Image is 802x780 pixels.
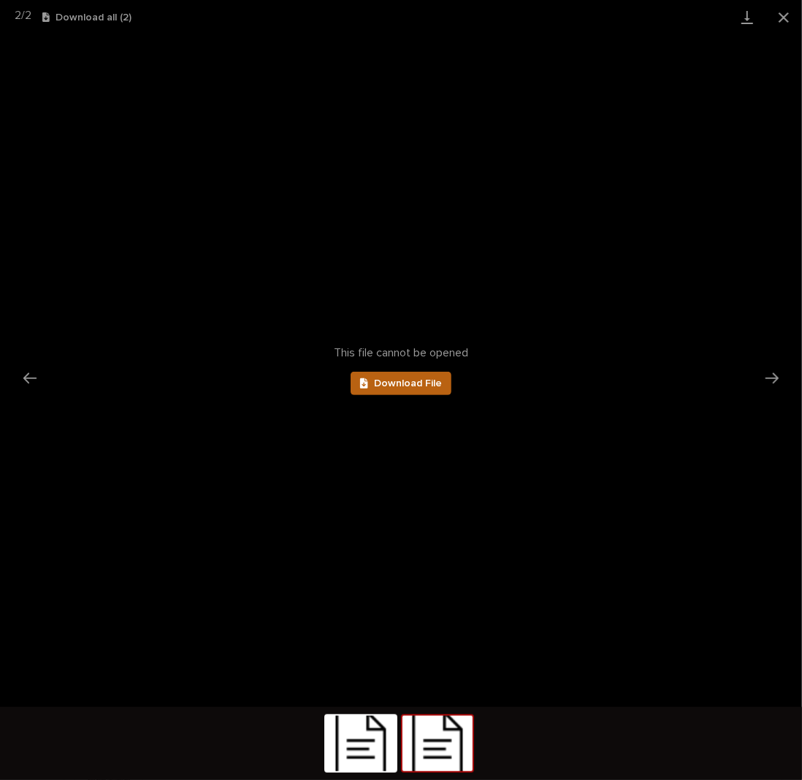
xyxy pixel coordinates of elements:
[15,9,21,21] span: 2
[374,378,442,389] span: Download File
[42,12,131,23] button: Download all (2)
[15,364,45,392] button: Previous slide
[326,716,396,771] img: document.png
[757,364,787,392] button: Next slide
[402,716,473,771] img: document.png
[334,346,468,360] span: This file cannot be opened
[25,9,31,21] span: 2
[351,372,451,395] a: Download File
